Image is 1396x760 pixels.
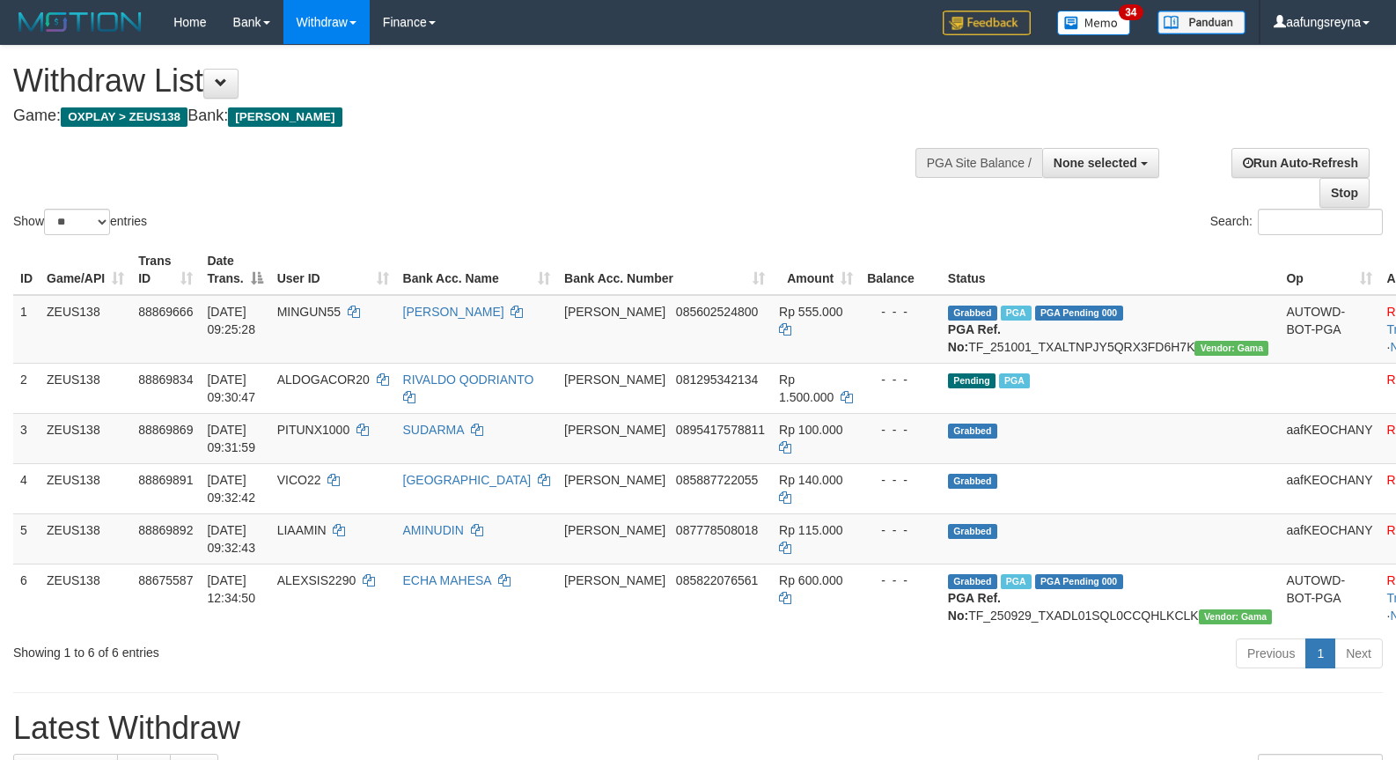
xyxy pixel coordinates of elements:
[1279,564,1379,631] td: AUTOWD-BOT-PGA
[999,373,1030,388] span: Marked by aafanarl
[948,373,996,388] span: Pending
[779,523,842,537] span: Rp 115.000
[403,573,491,587] a: ECHA MAHESA
[200,245,269,295] th: Date Trans.: activate to sort column descending
[1001,306,1032,321] span: Marked by aafanarl
[13,295,40,364] td: 1
[277,523,327,537] span: LIAAMIN
[1279,295,1379,364] td: AUTOWD-BOT-PGA
[13,564,40,631] td: 6
[40,564,131,631] td: ZEUS138
[1035,574,1123,589] span: PGA Pending
[403,423,464,437] a: SUDARMA
[403,473,532,487] a: [GEOGRAPHIC_DATA]
[1279,413,1379,463] td: aafKEOCHANY
[564,373,665,387] span: [PERSON_NAME]
[207,473,255,505] span: [DATE] 09:32:42
[564,573,665,587] span: [PERSON_NAME]
[207,305,255,336] span: [DATE] 09:25:28
[867,521,934,539] div: - - -
[277,573,356,587] span: ALEXSIS2290
[867,471,934,489] div: - - -
[13,63,913,99] h1: Withdraw List
[13,413,40,463] td: 3
[1119,4,1143,20] span: 34
[1236,638,1306,668] a: Previous
[13,209,147,235] label: Show entries
[13,245,40,295] th: ID
[1057,11,1131,35] img: Button%20Memo.svg
[557,245,772,295] th: Bank Acc. Number: activate to sort column ascending
[564,305,665,319] span: [PERSON_NAME]
[61,107,187,127] span: OXPLAY > ZEUS138
[1258,209,1383,235] input: Search:
[403,373,534,387] a: RIVALDO QODRIANTO
[40,513,131,564] td: ZEUS138
[207,523,255,555] span: [DATE] 09:32:43
[138,373,193,387] span: 88869834
[1001,574,1032,589] span: Marked by aafpengsreynich
[403,523,464,537] a: AMINUDIN
[138,523,193,537] span: 88869892
[270,245,396,295] th: User ID: activate to sort column ascending
[676,473,758,487] span: Copy 085887722055 to clipboard
[948,524,997,539] span: Grabbed
[941,295,1280,364] td: TF_251001_TXALTNPJY5QRX3FD6H7K
[676,523,758,537] span: Copy 087778508018 to clipboard
[779,473,842,487] span: Rp 140.000
[277,373,370,387] span: ALDOGACOR20
[772,245,860,295] th: Amount: activate to sort column ascending
[564,523,665,537] span: [PERSON_NAME]
[867,572,934,589] div: - - -
[1334,638,1383,668] a: Next
[13,513,40,564] td: 5
[948,322,1001,354] b: PGA Ref. No:
[40,245,131,295] th: Game/API: activate to sort column ascending
[277,423,349,437] span: PITUNX1000
[948,306,997,321] span: Grabbed
[13,363,40,413] td: 2
[1199,609,1273,624] span: Vendor URL: https://trx31.1velocity.biz
[779,373,834,404] span: Rp 1.500.000
[1054,156,1137,170] span: None selected
[13,9,147,35] img: MOTION_logo.png
[138,423,193,437] span: 88869869
[131,245,200,295] th: Trans ID: activate to sort column ascending
[138,573,193,587] span: 88675587
[676,423,765,437] span: Copy 0895417578811 to clipboard
[915,148,1042,178] div: PGA Site Balance /
[676,573,758,587] span: Copy 085822076561 to clipboard
[1157,11,1245,34] img: panduan.png
[13,463,40,513] td: 4
[277,473,321,487] span: VICO22
[40,363,131,413] td: ZEUS138
[228,107,342,127] span: [PERSON_NAME]
[13,711,1383,746] h1: Latest Withdraw
[779,573,842,587] span: Rp 600.000
[44,209,110,235] select: Showentries
[1035,306,1123,321] span: PGA Pending
[1319,178,1370,208] a: Stop
[207,423,255,454] span: [DATE] 09:31:59
[943,11,1031,35] img: Feedback.jpg
[948,474,997,489] span: Grabbed
[948,424,997,439] span: Grabbed
[779,423,842,437] span: Rp 100.000
[277,305,341,319] span: MINGUN55
[403,305,504,319] a: [PERSON_NAME]
[207,373,255,404] span: [DATE] 09:30:47
[1194,341,1268,356] span: Vendor URL: https://trx31.1velocity.biz
[867,421,934,439] div: - - -
[1231,148,1370,178] a: Run Auto-Refresh
[207,573,255,605] span: [DATE] 12:34:50
[779,305,842,319] span: Rp 555.000
[13,637,569,661] div: Showing 1 to 6 of 6 entries
[1279,513,1379,564] td: aafKEOCHANY
[867,371,934,388] div: - - -
[867,303,934,321] div: - - -
[676,373,758,387] span: Copy 081295342134 to clipboard
[40,295,131,364] td: ZEUS138
[564,423,665,437] span: [PERSON_NAME]
[1279,463,1379,513] td: aafKEOCHANY
[13,107,913,125] h4: Game: Bank:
